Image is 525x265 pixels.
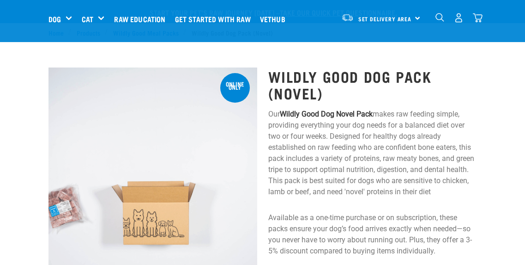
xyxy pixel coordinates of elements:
img: van-moving.png [341,13,354,22]
strong: Wildly Good Dog Novel Pack [280,110,373,118]
p: Our makes raw feeding simple, providing everything your dog needs for a balanced diet over two or... [268,109,477,197]
a: Dog [48,13,61,25]
img: home-icon-1@2x.png [435,13,444,22]
img: user.png [454,13,464,23]
p: Available as a one-time purchase or on subscription, these packs ensure your dog’s food arrives e... [268,212,477,257]
h1: Wildly Good Dog Pack (Novel) [268,68,477,101]
span: Set Delivery Area [358,17,412,20]
img: home-icon@2x.png [473,13,483,23]
a: Raw Education [112,0,172,37]
a: Cat [82,13,93,25]
a: Get started with Raw [173,0,258,37]
a: Vethub [258,0,292,37]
